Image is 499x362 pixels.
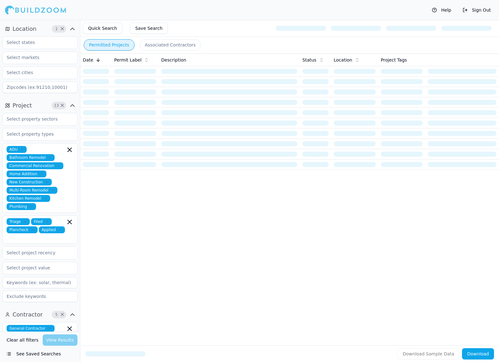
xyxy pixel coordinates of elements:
[13,310,43,319] span: Contractor
[7,187,57,194] span: Multi-Room Remodel
[60,104,65,107] span: Clear Project filters
[7,154,55,161] span: Bathroom Remodel
[114,57,141,63] span: Permit Label
[3,37,69,48] input: Select states
[3,24,77,34] button: Location1Clear Location filters
[3,348,77,359] button: See Saved Searches
[334,57,352,63] span: Location
[83,57,93,63] span: Date
[5,334,40,346] button: Clear all filters
[3,128,69,140] input: Select property types
[7,325,55,332] span: General Contractor
[130,23,168,34] button: Save Search
[7,226,38,233] span: Plancheck
[53,26,60,32] span: 1
[60,27,65,30] span: Clear Location filters
[3,52,69,63] input: Select markets
[39,226,65,233] span: Applied
[429,5,454,15] button: Help
[140,39,201,51] button: Associated Contractors
[13,24,36,33] span: Location
[462,348,494,359] button: Download
[7,179,52,186] span: New Construction
[3,100,77,111] button: Project13Clear Project filters
[7,162,63,169] span: Commercial Renovation
[7,170,46,177] span: Home Addition
[13,101,32,110] span: Project
[3,82,77,93] input: Zipcodes (ex:91210,10001)
[3,291,77,302] input: Exclude keywords
[459,5,494,15] button: Sign Out
[161,57,186,63] span: Description
[83,23,122,34] button: Quick Search
[53,311,60,318] span: 5
[3,67,69,78] input: Select cities
[381,57,407,63] span: Project Tags
[84,39,135,51] button: Permitted Projects
[7,203,36,210] span: Plumbing
[302,57,316,63] span: Status
[7,195,50,202] span: Kitchen Remodel
[60,313,65,316] span: Clear Contractor filters
[31,218,52,225] span: Filed
[3,113,69,125] input: Select property sectors
[7,146,27,153] span: ADU
[7,218,30,225] span: Triage
[3,277,77,288] input: Keywords (ex: solar, thermal)
[3,262,69,273] input: Select project value
[53,102,60,109] span: 13
[3,310,77,320] button: Contractor5Clear Contractor filters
